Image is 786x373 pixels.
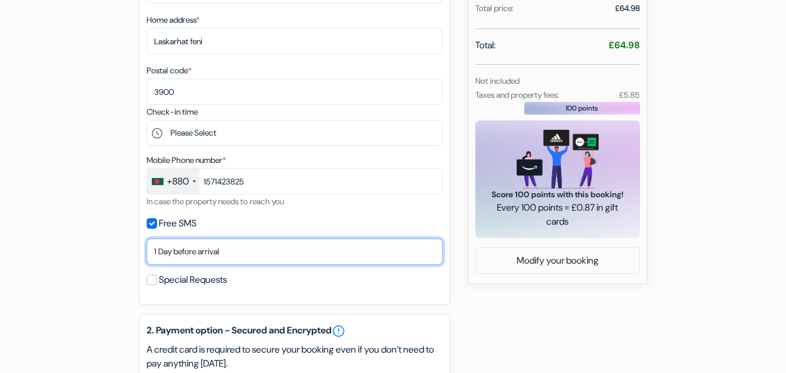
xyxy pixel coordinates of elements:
[147,65,191,77] label: Postal code
[159,215,197,232] label: Free SMS
[147,343,443,371] p: A credit card is required to secure your booking even if you don’t need to pay anything [DATE].
[476,250,639,272] a: Modify your booking
[609,39,640,51] strong: £64.98
[147,324,443,338] h5: 2. Payment option - Secured and Encrypted
[147,196,284,207] small: In case the property needs to reach you
[489,189,626,201] span: Score 100 points with this booking!
[147,106,198,118] label: Check-in time
[147,14,200,26] label: Home address
[147,169,200,194] div: Bangladesh (বাংলাদেশ): +880
[517,130,599,189] img: gift_card_hero_new.png
[489,201,626,229] span: Every 100 points = £0.87 in gift cards
[475,76,520,86] small: Not included
[566,103,598,113] span: 100 points
[147,154,226,166] label: Mobile Phone number
[159,272,227,288] label: Special Requests
[332,324,346,338] a: error_outline
[475,90,559,100] small: Taxes and property fees:
[147,168,443,194] input: 1812-345678
[619,90,639,100] small: £5.85
[475,2,514,15] div: Total price:
[167,175,189,189] div: +880
[475,38,496,52] span: Total:
[615,2,640,15] div: £64.98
